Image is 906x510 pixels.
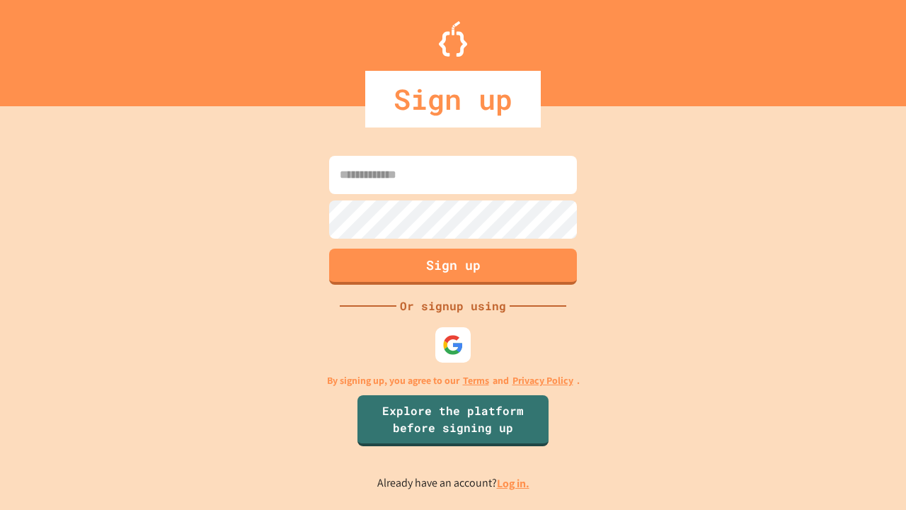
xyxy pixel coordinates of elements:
[396,297,510,314] div: Or signup using
[365,71,541,127] div: Sign up
[512,373,573,388] a: Privacy Policy
[329,249,577,285] button: Sign up
[463,373,489,388] a: Terms
[439,21,467,57] img: Logo.svg
[377,475,529,492] p: Already have an account?
[327,373,580,388] p: By signing up, you agree to our and .
[497,476,529,491] a: Log in.
[357,395,549,446] a: Explore the platform before signing up
[442,334,464,356] img: google-icon.svg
